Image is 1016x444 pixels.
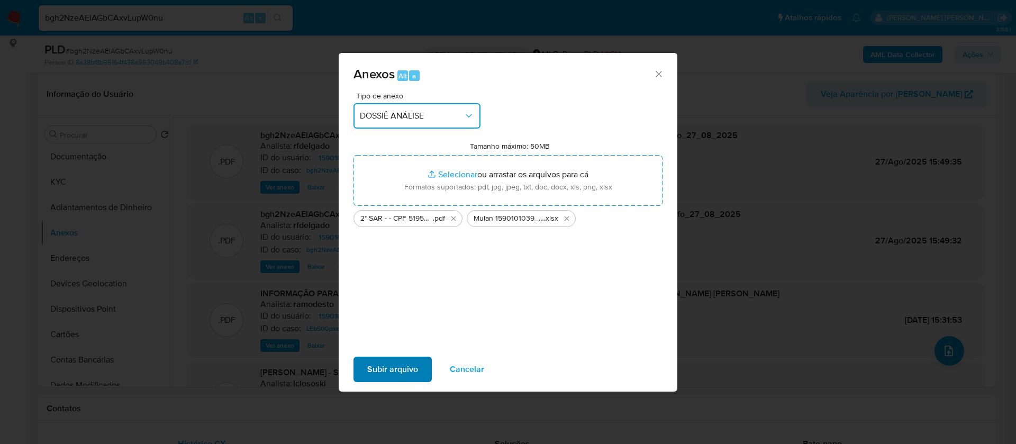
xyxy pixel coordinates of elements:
[560,212,573,225] button: Excluir Mulan 1590101039_2025_08_26_17_11_36.xlsx
[353,65,395,83] span: Anexos
[367,358,418,381] span: Subir arquivo
[470,141,550,151] label: Tamanho máximo: 50MB
[450,358,484,381] span: Cancelar
[353,206,663,227] ul: Arquivos selecionados
[360,213,433,224] span: 2° SAR - - CPF 51953109802 - [PERSON_NAME] [PERSON_NAME]
[433,213,445,224] span: .pdf
[654,69,663,78] button: Fechar
[474,213,544,224] span: Mulan 1590101039_2025_08_26_17_11_36
[436,357,498,382] button: Cancelar
[544,213,558,224] span: .xlsx
[447,212,460,225] button: Excluir 2° SAR - - CPF 51953109802 - GUSTAVO HENRIQUE DE CASTRO GODINHO.pdf
[398,71,407,81] span: Alt
[353,103,480,129] button: DOSSIÊ ANÁLISE
[353,357,432,382] button: Subir arquivo
[412,71,416,81] span: a
[360,111,464,121] span: DOSSIÊ ANÁLISE
[356,92,483,99] span: Tipo de anexo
